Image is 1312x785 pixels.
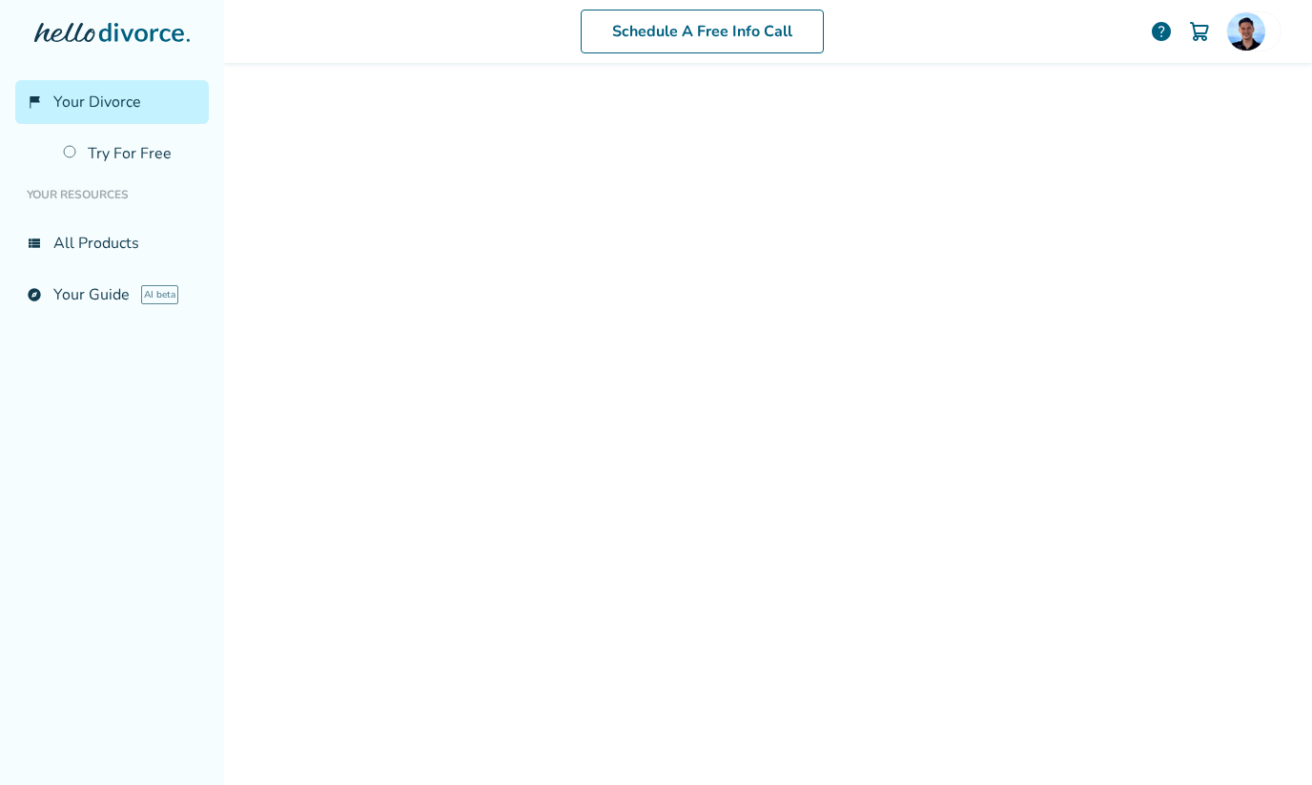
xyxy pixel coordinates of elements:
span: flag_2 [27,94,42,110]
li: Your Resources [15,176,209,214]
a: Try For Free [51,132,209,176]
a: help [1150,20,1173,43]
img: Cart [1188,20,1211,43]
a: view_listAll Products [15,221,209,265]
a: flag_2Your Divorce [15,80,209,124]
a: exploreYour GuideAI beta [15,273,209,317]
a: Schedule A Free Info Call [581,10,824,53]
span: Your Divorce [53,92,141,113]
span: explore [27,287,42,302]
img: Omar Sher [1227,12,1265,51]
span: AI beta [141,285,178,304]
span: view_list [27,236,42,251]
